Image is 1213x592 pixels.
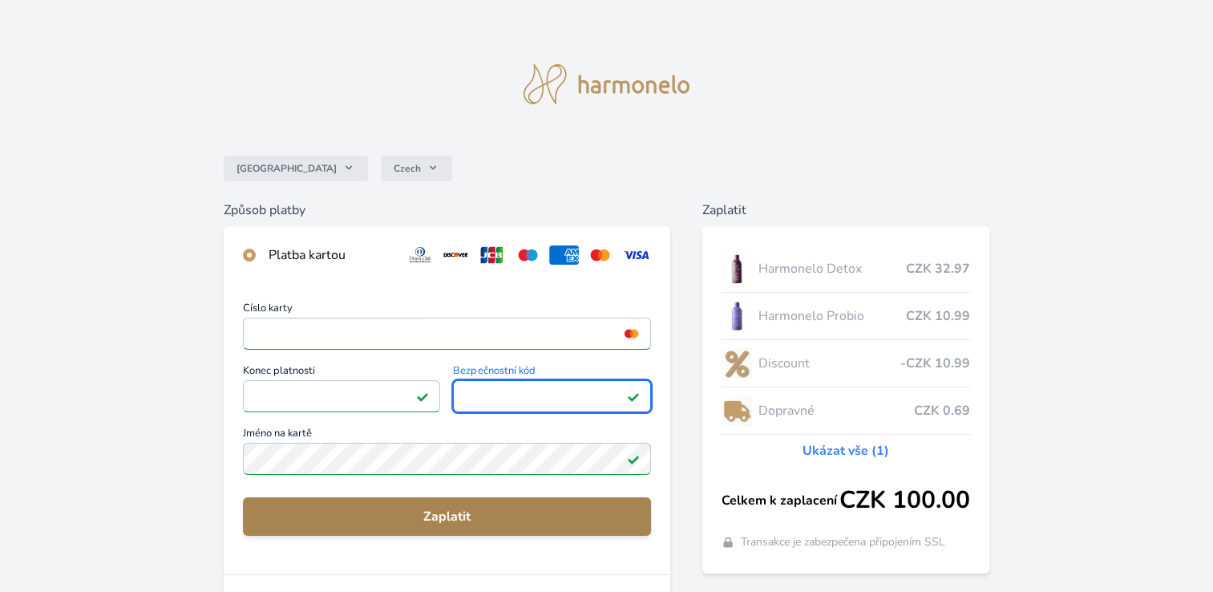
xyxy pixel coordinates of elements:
[477,245,507,265] img: jcb.svg
[621,326,642,341] img: mc
[243,303,651,318] span: Číslo karty
[900,354,970,373] span: -CZK 10.99
[702,201,989,220] h6: Zaplatit
[839,486,970,515] span: CZK 100.00
[441,245,471,265] img: discover.svg
[627,390,640,403] img: Platné pole
[453,366,651,380] span: Bezpečnostní kód
[243,497,651,536] button: Zaplatit
[224,201,670,220] h6: Způsob platby
[460,385,644,408] iframe: Iframe pro bezpečnostní kód
[250,322,644,345] iframe: Iframe pro číslo karty
[621,245,651,265] img: visa.svg
[549,245,579,265] img: amex.svg
[758,401,914,420] span: Dopravné
[914,401,970,420] span: CZK 0.69
[627,452,640,465] img: Platné pole
[416,390,429,403] img: Platné pole
[758,354,900,373] span: Discount
[758,259,906,278] span: Harmonelo Detox
[269,245,393,265] div: Platba kartou
[722,296,752,336] img: CLEAN_PROBIO_se_stinem_x-lo.jpg
[906,306,970,326] span: CZK 10.99
[256,507,638,526] span: Zaplatit
[722,343,752,383] img: discount-lo.png
[524,64,690,104] img: logo.svg
[237,162,337,175] span: [GEOGRAPHIC_DATA]
[585,245,615,265] img: mc.svg
[243,366,441,380] span: Konec platnosti
[250,385,434,408] iframe: Iframe pro datum vypršení platnosti
[758,306,906,326] span: Harmonelo Probio
[394,162,421,175] span: Czech
[722,249,752,289] img: DETOX_se_stinem_x-lo.jpg
[722,391,752,431] img: delivery-lo.png
[906,259,970,278] span: CZK 32.97
[722,491,839,510] span: Celkem k zaplacení
[803,441,889,460] a: Ukázat vše (1)
[406,245,435,265] img: diners.svg
[224,156,368,181] button: [GEOGRAPHIC_DATA]
[243,428,651,443] span: Jméno na kartě
[513,245,543,265] img: maestro.svg
[741,534,945,550] span: Transakce je zabezpečena připojením SSL
[243,443,651,475] input: Jméno na kartěPlatné pole
[381,156,452,181] button: Czech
